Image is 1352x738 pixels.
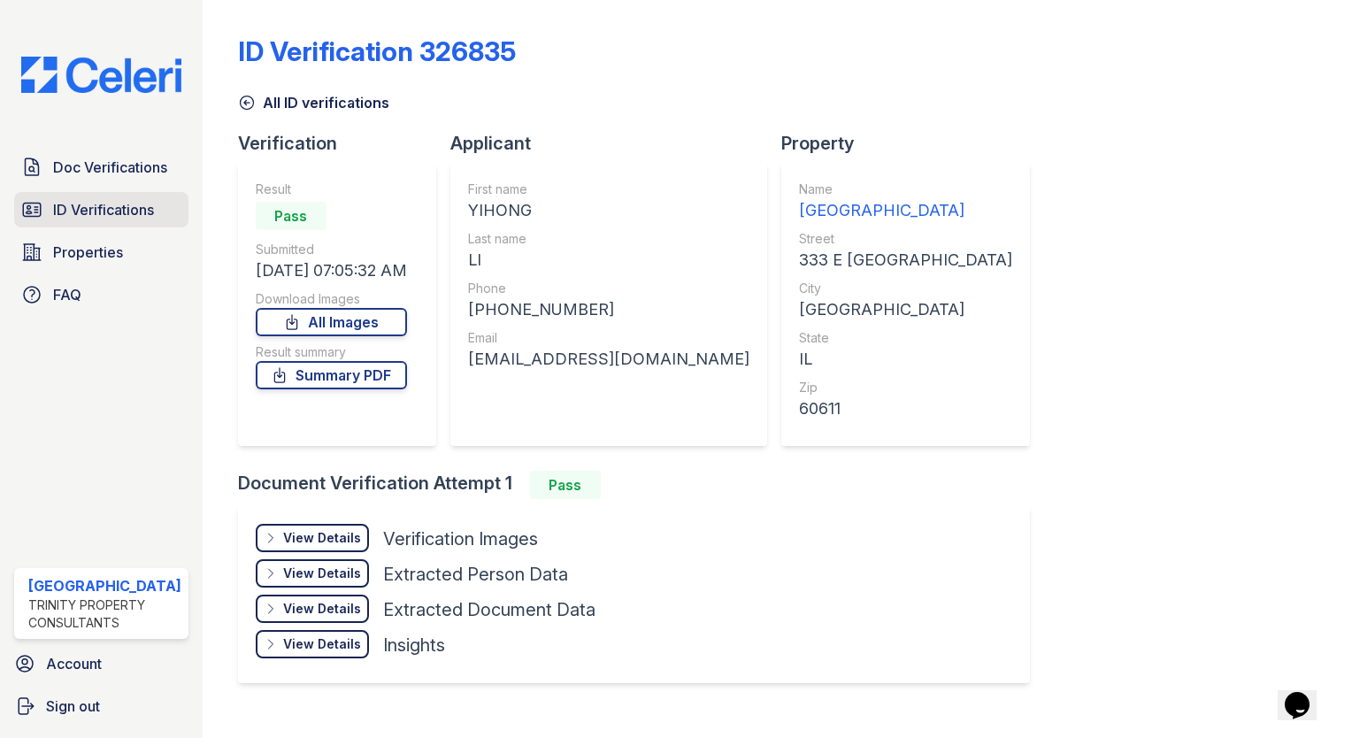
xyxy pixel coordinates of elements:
[14,234,188,270] a: Properties
[799,181,1012,198] div: Name
[14,192,188,227] a: ID Verifications
[256,361,407,389] a: Summary PDF
[283,529,361,547] div: View Details
[468,198,749,223] div: YIHONG
[283,565,361,582] div: View Details
[468,329,749,347] div: Email
[1278,667,1334,720] iframe: chat widget
[799,198,1012,223] div: [GEOGRAPHIC_DATA]
[14,277,188,312] a: FAQ
[14,150,188,185] a: Doc Verifications
[256,290,407,308] div: Download Images
[256,258,407,283] div: [DATE] 07:05:32 AM
[53,199,154,220] span: ID Verifications
[530,471,601,499] div: Pass
[256,343,407,361] div: Result summary
[468,248,749,273] div: LI
[799,396,1012,421] div: 60611
[46,696,100,717] span: Sign out
[256,181,407,198] div: Result
[383,633,445,657] div: Insights
[28,575,181,596] div: [GEOGRAPHIC_DATA]
[256,241,407,258] div: Submitted
[799,280,1012,297] div: City
[238,131,450,156] div: Verification
[256,308,407,336] a: All Images
[238,92,389,113] a: All ID verifications
[7,646,196,681] a: Account
[238,471,1044,499] div: Document Verification Attempt 1
[468,181,749,198] div: First name
[799,248,1012,273] div: 333 E [GEOGRAPHIC_DATA]
[450,131,781,156] div: Applicant
[383,562,568,587] div: Extracted Person Data
[799,230,1012,248] div: Street
[53,157,167,178] span: Doc Verifications
[46,653,102,674] span: Account
[53,242,123,263] span: Properties
[256,202,326,230] div: Pass
[383,597,595,622] div: Extracted Document Data
[7,688,196,724] a: Sign out
[53,284,81,305] span: FAQ
[383,527,538,551] div: Verification Images
[799,379,1012,396] div: Zip
[799,347,1012,372] div: IL
[781,131,1044,156] div: Property
[468,230,749,248] div: Last name
[468,347,749,372] div: [EMAIL_ADDRESS][DOMAIN_NAME]
[283,635,361,653] div: View Details
[799,181,1012,223] a: Name [GEOGRAPHIC_DATA]
[28,596,181,632] div: Trinity Property Consultants
[7,57,196,93] img: CE_Logo_Blue-a8612792a0a2168367f1c8372b55b34899dd931a85d93a1a3d3e32e68fde9ad4.png
[799,329,1012,347] div: State
[468,297,749,322] div: [PHONE_NUMBER]
[468,280,749,297] div: Phone
[799,297,1012,322] div: [GEOGRAPHIC_DATA]
[238,35,516,67] div: ID Verification 326835
[283,600,361,618] div: View Details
